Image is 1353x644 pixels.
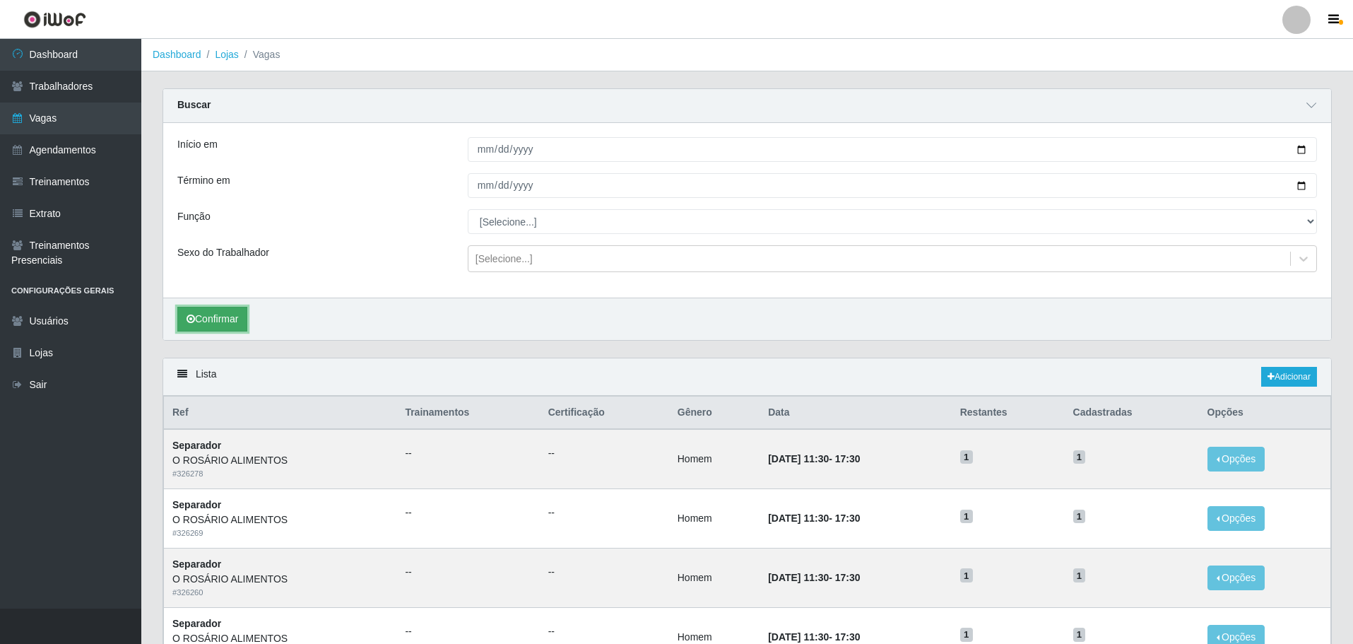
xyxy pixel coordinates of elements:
div: O ROSÁRIO ALIMENTOS [172,453,388,468]
th: Gênero [669,397,760,430]
ul: -- [405,565,531,580]
div: [Selecione...] [475,252,533,267]
div: O ROSÁRIO ALIMENTOS [172,513,388,527]
ul: -- [548,565,661,580]
strong: Separador [172,558,221,570]
strong: Separador [172,440,221,451]
time: 17:30 [835,453,861,464]
button: Opções [1207,506,1265,531]
span: 1 [1073,450,1086,464]
th: Restantes [952,397,1065,430]
label: Função [177,209,211,224]
div: Lista [163,358,1331,396]
th: Cadastradas [1065,397,1199,430]
td: Homem [669,548,760,607]
th: Ref [164,397,397,430]
a: Lojas [215,49,238,60]
span: 1 [1073,510,1086,524]
span: 1 [960,450,973,464]
ul: -- [548,624,661,639]
input: 00/00/0000 [468,173,1317,198]
a: Dashboard [153,49,201,60]
label: Sexo do Trabalhador [177,245,269,260]
span: 1 [1073,628,1086,642]
button: Opções [1207,566,1265,590]
strong: - [768,631,860,643]
strong: - [768,453,860,464]
input: 00/00/0000 [468,137,1317,162]
time: 17:30 [835,572,861,583]
strong: Separador [172,499,221,510]
a: Adicionar [1261,367,1317,387]
ul: -- [405,446,531,461]
time: [DATE] 11:30 [768,513,829,524]
ul: -- [405,505,531,520]
img: CoreUI Logo [23,11,86,28]
td: Homem [669,489,760,549]
button: Opções [1207,447,1265,472]
strong: Buscar [177,99,211,110]
ul: -- [548,505,661,520]
label: Término em [177,173,230,188]
button: Confirmar [177,307,247,332]
ul: -- [548,446,661,461]
li: Vagas [239,47,280,62]
time: [DATE] 11:30 [768,631,829,643]
div: # 326278 [172,468,388,480]
div: # 326269 [172,527,388,539]
th: Certificação [540,397,669,430]
time: [DATE] 11:30 [768,453,829,464]
label: Início em [177,137,218,152]
th: Opções [1199,397,1331,430]
ul: -- [405,624,531,639]
span: 1 [960,510,973,524]
td: Homem [669,429,760,488]
time: 17:30 [835,513,861,524]
time: 17:30 [835,631,861,643]
div: # 326260 [172,587,388,599]
span: 1 [960,568,973,582]
span: 1 [1073,568,1086,582]
strong: Separador [172,618,221,629]
strong: - [768,572,860,583]
th: Data [760,397,952,430]
time: [DATE] 11:30 [768,572,829,583]
span: 1 [960,628,973,642]
nav: breadcrumb [141,39,1353,71]
th: Trainamentos [396,397,539,430]
strong: - [768,513,860,524]
div: O ROSÁRIO ALIMENTOS [172,572,388,587]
